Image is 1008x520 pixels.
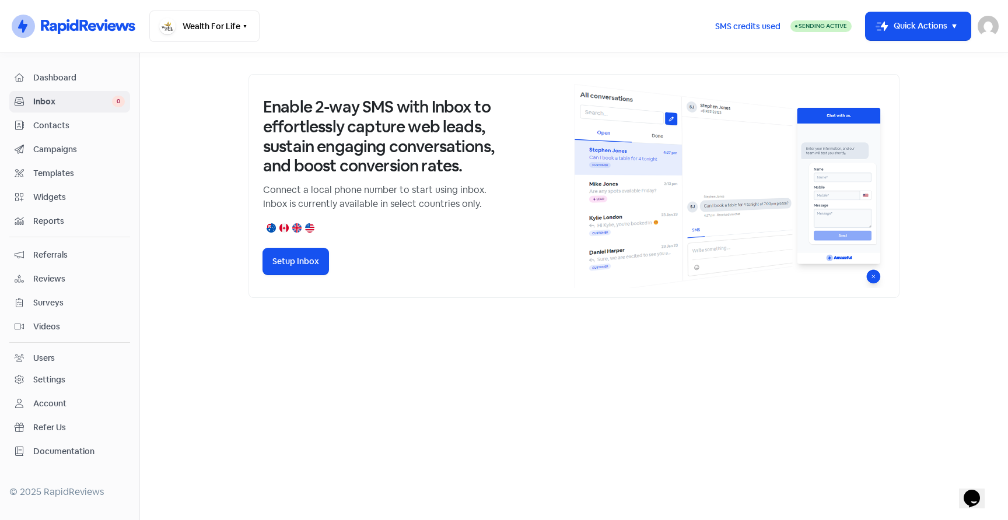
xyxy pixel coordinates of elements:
span: Reviews [33,273,125,285]
img: united-states.png [305,223,314,233]
a: Campaigns [9,139,130,160]
span: Contacts [33,120,125,132]
a: Referrals [9,244,130,266]
img: User [978,16,999,37]
button: Setup Inbox [263,248,328,275]
a: Refer Us [9,417,130,438]
a: Dashboard [9,67,130,89]
button: Wealth For Life [149,10,260,42]
img: australia.png [267,223,276,233]
a: Users [9,347,130,369]
span: Documentation [33,445,125,458]
span: Dashboard [33,72,125,84]
a: Contacts [9,115,130,136]
span: Campaigns [33,143,125,156]
span: Sending Active [799,22,847,30]
span: SMS credits used [715,20,780,33]
span: Widgets [33,191,125,203]
a: Settings [9,369,130,391]
img: united-kingdom.png [292,223,302,233]
div: Settings [33,374,65,386]
a: Surveys [9,292,130,314]
span: Templates [33,167,125,180]
span: 0 [112,96,125,107]
span: Surveys [33,297,125,309]
span: Refer Us [33,421,125,434]
a: Documentation [9,441,130,462]
a: Widgets [9,187,130,208]
iframe: chat widget [959,473,996,508]
div: Users [33,352,55,364]
a: Reviews [9,268,130,290]
a: Videos [9,316,130,338]
img: inbox-default-image-2.png [574,84,885,288]
div: Account [33,398,66,410]
a: Sending Active [790,19,852,33]
a: SMS credits used [705,19,790,31]
a: Reports [9,210,130,232]
a: Templates [9,163,130,184]
span: Reports [33,215,125,227]
button: Quick Actions [866,12,971,40]
a: Account [9,393,130,414]
span: Videos [33,321,125,333]
span: Inbox [33,96,112,108]
span: Referrals [33,249,125,261]
img: canada.png [279,223,289,233]
p: Connect a local phone number to start using inbox. Inbox is currently available in select countri... [263,183,496,211]
h3: Enable 2-way SMS with Inbox to effortlessly capture web leads, sustain engaging conversations, an... [263,97,496,175]
div: © 2025 RapidReviews [9,485,130,499]
a: Inbox 0 [9,91,130,113]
